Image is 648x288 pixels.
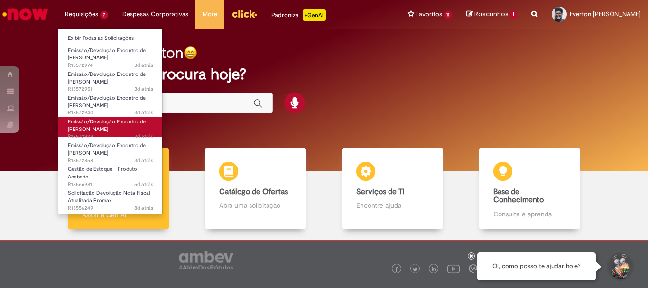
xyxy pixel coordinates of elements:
time: 27/09/2025 11:03:36 [134,157,153,164]
div: Padroniza [271,9,326,21]
span: Emissão/Devolução Encontro de [PERSON_NAME] [68,142,146,157]
a: Serviços de TI Encontre ajuda [324,148,461,230]
span: More [203,9,217,19]
h2: O que você procura hoje? [67,66,581,83]
span: R13572940 [68,109,153,117]
img: logo_footer_workplace.png [469,264,477,273]
a: Catálogo de Ofertas Abra uma solicitação [187,148,324,230]
span: 3d atrás [134,85,153,93]
span: Requisições [65,9,98,19]
span: Emissão/Devolução Encontro de [PERSON_NAME] [68,94,146,109]
img: ServiceNow [1,5,50,24]
img: logo_footer_twitter.png [413,267,417,272]
span: Favoritos [416,9,442,19]
span: Gestão de Estoque – Produto Acabado [68,166,137,180]
time: 25/09/2025 14:35:08 [134,181,153,188]
span: R13572929 [68,133,153,140]
span: R13556249 [68,204,153,212]
p: +GenAi [303,9,326,21]
button: Iniciar Conversa de Suporte [605,252,634,281]
span: 3d atrás [134,109,153,116]
span: 7 [100,11,108,19]
a: Aberto R13572858 : Emissão/Devolução Encontro de Contas Fornecedor [58,140,163,161]
a: Aberto R13572940 : Emissão/Devolução Encontro de Contas Fornecedor [58,93,163,113]
img: logo_footer_linkedin.png [432,267,436,272]
span: 1 [510,10,517,19]
img: logo_footer_ambev_rotulo_gray.png [179,251,233,269]
span: R13572951 [68,85,153,93]
time: 27/09/2025 12:10:07 [134,85,153,93]
span: 3d atrás [134,133,153,140]
span: 8d atrás [134,204,153,212]
b: Base de Conhecimento [493,187,544,205]
span: Emissão/Devolução Encontro de [PERSON_NAME] [68,47,146,62]
span: Emissão/Devolução Encontro de [PERSON_NAME] [68,71,146,85]
span: 11 [444,11,453,19]
a: Aberto R13556249 : Solicitação Devolução Nota Fiscal Atualizada Promax [58,188,163,208]
a: Rascunhos [466,10,517,19]
img: logo_footer_youtube.png [447,262,460,275]
time: 27/09/2025 11:45:08 [134,133,153,140]
b: Catálogo de Ofertas [219,187,288,196]
time: 27/09/2025 11:57:14 [134,109,153,116]
p: Encontre ajuda [356,201,428,210]
a: Base de Conhecimento Consulte e aprenda [461,148,598,230]
b: Serviços de TI [356,187,405,196]
a: Tirar dúvidas Tirar dúvidas com Lupi Assist e Gen Ai [50,148,187,230]
span: 5d atrás [134,181,153,188]
div: Oi, como posso te ajudar hoje? [477,252,596,280]
span: Despesas Corporativas [122,9,188,19]
a: Aberto R13572951 : Emissão/Devolução Encontro de Contas Fornecedor [58,69,163,90]
a: Aberto R13566981 : Gestão de Estoque – Produto Acabado [58,164,163,185]
span: 3d atrás [134,157,153,164]
a: Aberto R13572974 : Emissão/Devolução Encontro de Contas Fornecedor [58,46,163,66]
p: Consulte e aprenda [493,209,565,219]
img: happy-face.png [184,46,197,60]
span: Emissão/Devolução Encontro de [PERSON_NAME] [68,118,146,133]
a: Exibir Todas as Solicitações [58,33,163,44]
span: Everton [PERSON_NAME] [570,10,641,18]
span: R13572858 [68,157,153,165]
img: logo_footer_facebook.png [394,267,399,272]
span: R13572974 [68,62,153,69]
span: Rascunhos [474,9,509,19]
a: Aberto R13572929 : Emissão/Devolução Encontro de Contas Fornecedor [58,117,163,137]
ul: Requisições [58,28,163,214]
span: 3d atrás [134,62,153,69]
time: 22/09/2025 16:26:31 [134,204,153,212]
p: Abra uma solicitação [219,201,291,210]
span: R13566981 [68,181,153,188]
time: 27/09/2025 12:30:09 [134,62,153,69]
img: click_logo_yellow_360x200.png [231,7,257,21]
span: Solicitação Devolução Nota Fiscal Atualizada Promax [68,189,150,204]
